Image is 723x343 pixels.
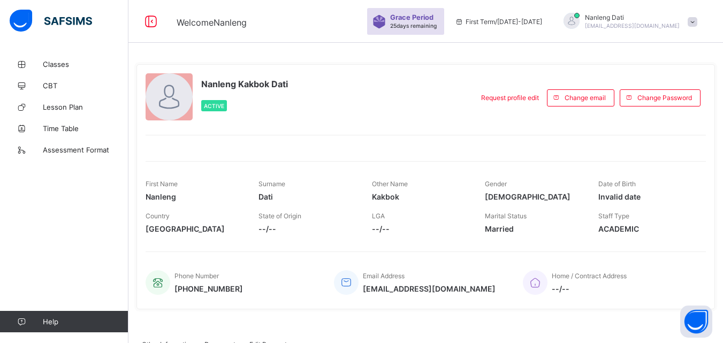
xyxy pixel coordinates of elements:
[258,212,301,220] span: State of Origin
[146,180,178,188] span: First Name
[481,94,539,102] span: Request profile edit
[201,79,288,89] span: Nanleng Kakbok Dati
[177,17,247,28] span: Welcome Nanleng
[363,284,496,293] span: [EMAIL_ADDRESS][DOMAIN_NAME]
[43,81,128,90] span: CBT
[258,180,285,188] span: Surname
[565,94,606,102] span: Change email
[43,317,128,326] span: Help
[637,94,692,102] span: Change Password
[390,13,433,21] span: Grace Period
[146,192,242,201] span: Nanleng
[598,180,636,188] span: Date of Birth
[146,224,242,233] span: [GEOGRAPHIC_DATA]
[598,212,629,220] span: Staff Type
[174,272,219,280] span: Phone Number
[485,180,507,188] span: Gender
[372,192,469,201] span: Kakbok
[43,103,128,111] span: Lesson Plan
[204,103,224,109] span: Active
[553,13,703,31] div: NanlengDati
[43,146,128,154] span: Assessment Format
[585,22,680,29] span: [EMAIL_ADDRESS][DOMAIN_NAME]
[485,224,582,233] span: Married
[552,284,627,293] span: --/--
[10,10,92,32] img: safsims
[485,212,527,220] span: Marital Status
[146,212,170,220] span: Country
[174,284,243,293] span: [PHONE_NUMBER]
[598,192,695,201] span: Invalid date
[372,224,469,233] span: --/--
[43,124,128,133] span: Time Table
[485,192,582,201] span: [DEMOGRAPHIC_DATA]
[372,15,386,28] img: sticker-purple.71386a28dfed39d6af7621340158ba97.svg
[363,272,405,280] span: Email Address
[372,180,408,188] span: Other Name
[455,18,542,26] span: session/term information
[258,192,355,201] span: Dati
[43,60,128,68] span: Classes
[390,22,437,29] span: 25 days remaining
[585,13,680,21] span: Nanleng Dati
[552,272,627,280] span: Home / Contract Address
[680,306,712,338] button: Open asap
[598,224,695,233] span: ACADEMIC
[258,224,355,233] span: --/--
[372,212,385,220] span: LGA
